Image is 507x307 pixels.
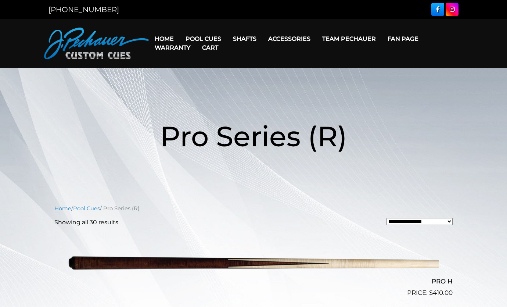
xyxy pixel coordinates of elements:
a: Warranty [149,38,196,57]
a: [PHONE_NUMBER] [48,5,119,14]
a: Team Pechauer [316,29,382,48]
img: Pechauer Custom Cues [44,28,149,59]
p: Showing all 30 results [54,218,118,227]
a: Home [149,29,180,48]
bdi: 410.00 [429,289,453,296]
a: Cart [196,38,224,57]
select: Shop order [386,218,453,225]
a: Shafts [227,29,262,48]
span: Pro Series (R) [160,119,347,153]
a: PRO H $410.00 [54,233,453,297]
a: Home [54,205,71,212]
a: Fan Page [382,29,424,48]
a: Accessories [262,29,316,48]
a: Pool Cues [73,205,100,212]
h2: PRO H [54,274,453,288]
nav: Breadcrumb [54,204,453,213]
img: PRO H [68,233,439,294]
a: Pool Cues [180,29,227,48]
span: $ [429,289,433,296]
